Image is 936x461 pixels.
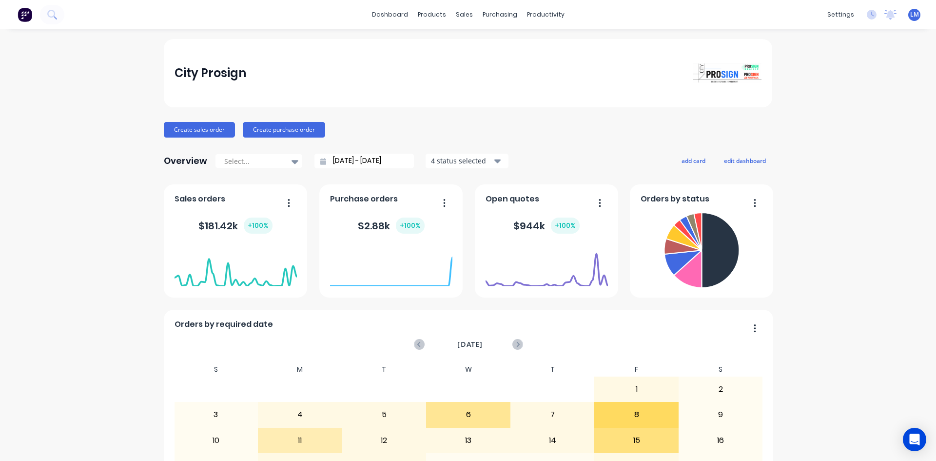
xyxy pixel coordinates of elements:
[511,428,594,453] div: 14
[478,7,522,22] div: purchasing
[18,7,32,22] img: Factory
[175,193,225,205] span: Sales orders
[174,362,258,377] div: S
[486,193,539,205] span: Open quotes
[522,7,569,22] div: productivity
[679,377,762,401] div: 2
[513,218,580,234] div: $ 944k
[679,362,763,377] div: S
[427,402,510,427] div: 6
[198,218,273,234] div: $ 181.42k
[396,218,425,234] div: + 100 %
[641,193,709,205] span: Orders by status
[457,339,483,350] span: [DATE]
[551,218,580,234] div: + 100 %
[258,428,342,453] div: 11
[244,218,273,234] div: + 100 %
[594,362,679,377] div: F
[675,154,712,167] button: add card
[426,362,510,377] div: W
[258,362,342,377] div: M
[258,402,342,427] div: 4
[175,428,258,453] div: 10
[511,402,594,427] div: 7
[243,122,325,138] button: Create purchase order
[367,7,413,22] a: dashboard
[427,428,510,453] div: 13
[595,402,678,427] div: 8
[910,10,919,19] span: LM
[343,402,426,427] div: 5
[175,63,246,83] div: City Prosign
[822,7,859,22] div: settings
[679,402,762,427] div: 9
[431,156,492,166] div: 4 status selected
[451,7,478,22] div: sales
[426,154,508,168] button: 4 status selected
[330,193,398,205] span: Purchase orders
[413,7,451,22] div: products
[693,63,761,83] img: City Prosign
[343,428,426,453] div: 12
[595,377,678,401] div: 1
[718,154,772,167] button: edit dashboard
[342,362,427,377] div: T
[175,402,258,427] div: 3
[164,122,235,138] button: Create sales order
[679,428,762,453] div: 16
[510,362,595,377] div: T
[164,151,207,171] div: Overview
[903,428,926,451] div: Open Intercom Messenger
[358,218,425,234] div: $ 2.88k
[595,428,678,453] div: 15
